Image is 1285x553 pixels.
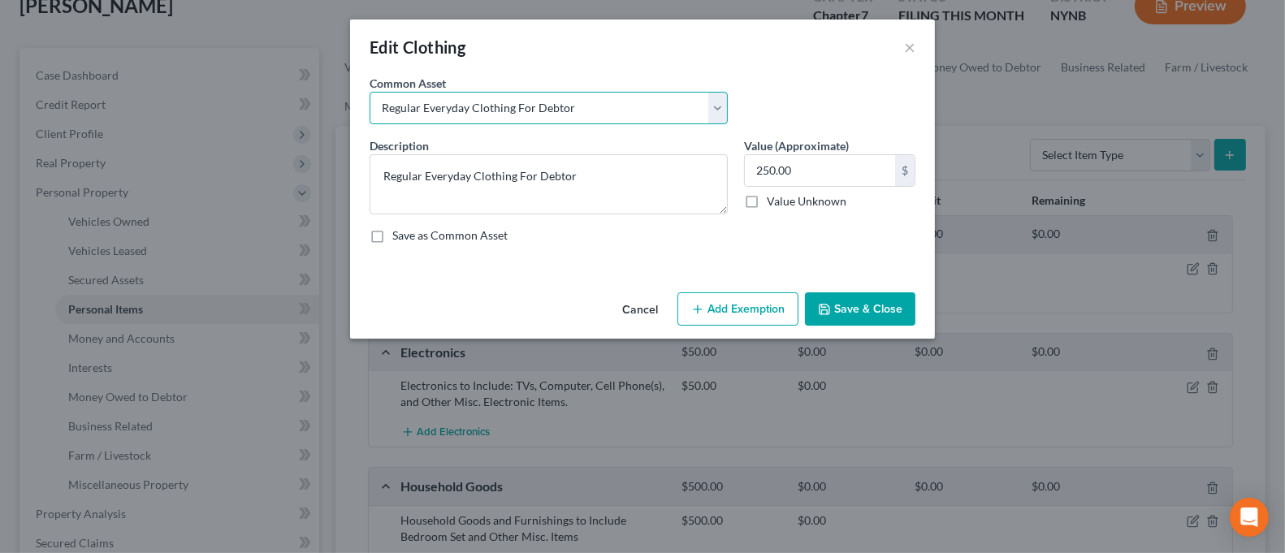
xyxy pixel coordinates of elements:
[745,155,895,186] input: 0.00
[609,294,671,326] button: Cancel
[1230,498,1269,537] div: Open Intercom Messenger
[744,137,849,154] label: Value (Approximate)
[370,75,446,92] label: Common Asset
[767,193,846,210] label: Value Unknown
[370,139,429,153] span: Description
[904,37,915,57] button: ×
[677,292,798,326] button: Add Exemption
[895,155,915,186] div: $
[370,36,465,58] div: Edit Clothing
[805,292,915,326] button: Save & Close
[392,227,508,244] label: Save as Common Asset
